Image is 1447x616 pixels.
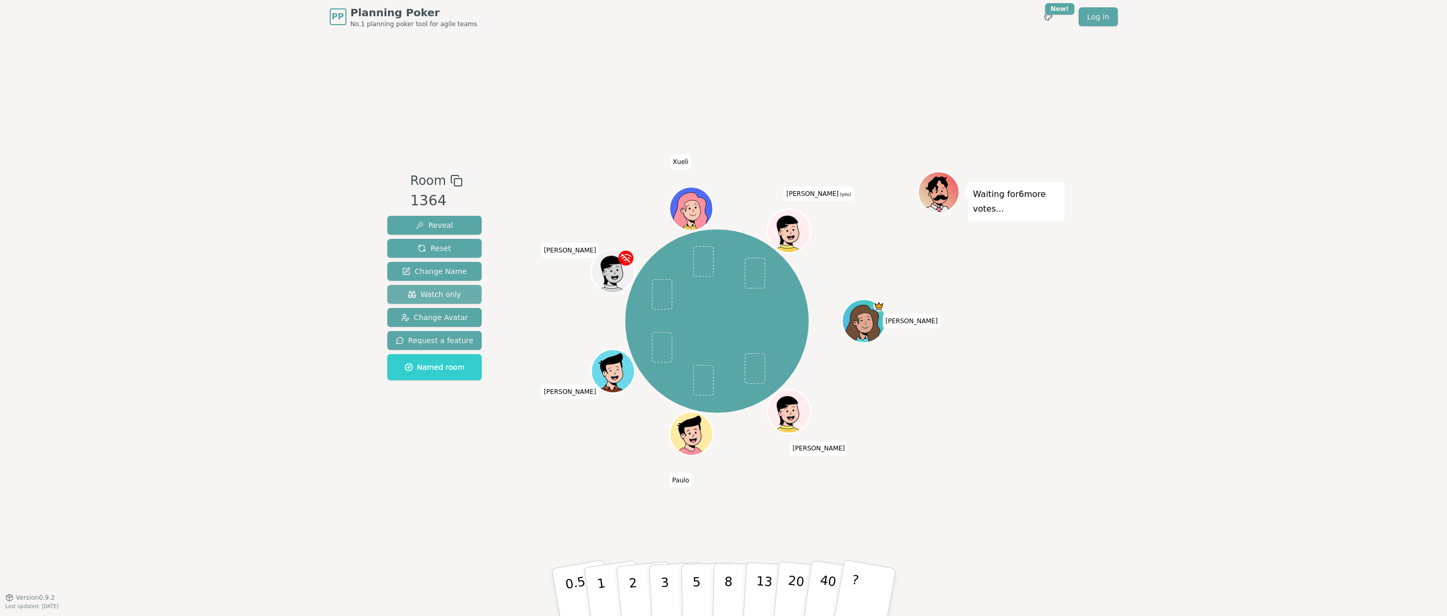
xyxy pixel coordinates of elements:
[670,155,691,169] span: Click to change your name
[387,216,482,235] button: Reveal
[351,20,477,28] span: No.1 planning poker tool for agile teams
[541,243,599,258] span: Click to change your name
[768,211,809,251] button: Click to change your avatar
[401,312,468,323] span: Change Avatar
[1045,3,1075,15] div: New!
[351,5,477,20] span: Planning Poker
[387,239,482,258] button: Reset
[5,603,59,609] span: Last updated: [DATE]
[416,220,453,230] span: Reveal
[387,354,482,380] button: Named room
[408,289,461,300] span: Watch only
[1039,7,1058,26] button: New!
[883,314,941,328] span: Click to change your name
[839,192,851,196] span: (you)
[1079,7,1117,26] a: Log in
[332,10,344,23] span: PP
[541,384,599,399] span: Click to change your name
[396,335,474,346] span: Request a feature
[670,472,692,487] span: Click to change your name
[387,285,482,304] button: Watch only
[5,593,55,602] button: Version0.9.2
[402,266,466,277] span: Change Name
[387,308,482,327] button: Change Avatar
[387,331,482,350] button: Request a feature
[387,262,482,281] button: Change Name
[405,362,465,372] span: Named room
[418,243,451,254] span: Reset
[330,5,477,28] a: PPPlanning PokerNo.1 planning poker tool for agile teams
[874,301,885,312] span: johanna is the host
[784,186,854,201] span: Click to change your name
[973,187,1059,216] p: Waiting for 6 more votes...
[16,593,55,602] span: Version 0.9.2
[790,441,847,456] span: Click to change your name
[410,171,446,190] span: Room
[410,190,463,212] div: 1364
